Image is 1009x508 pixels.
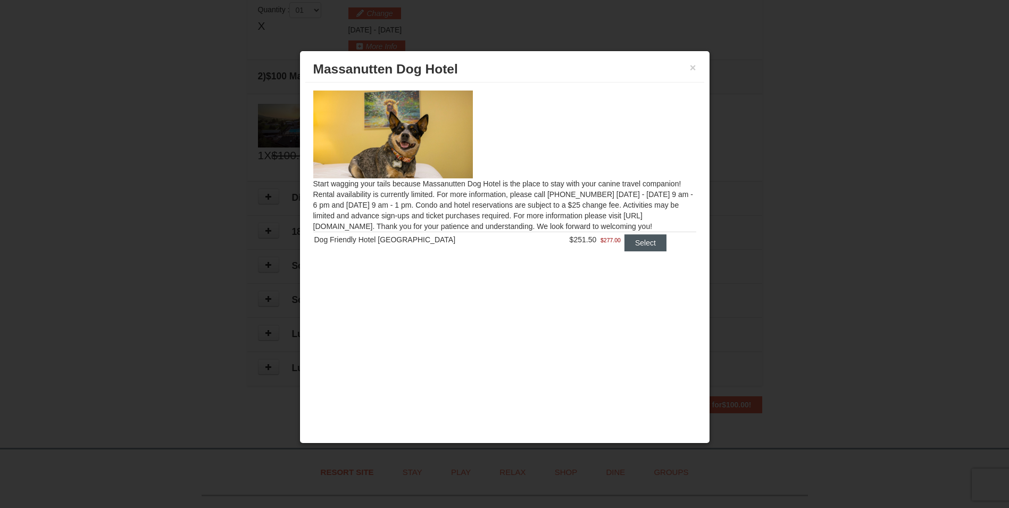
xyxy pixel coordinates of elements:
[690,62,696,73] button: ×
[313,62,458,76] span: Massanutten Dog Hotel
[601,235,621,245] span: $277.00
[314,234,537,245] div: Dog Friendly Hotel [GEOGRAPHIC_DATA]
[313,91,473,178] img: 27428181-5-81c892a3.jpg
[624,234,666,251] button: Select
[570,235,597,244] span: $251.50
[305,83,704,272] div: Start wagging your tails because Massanutten Dog Hotel is the place to stay with your canine trav...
